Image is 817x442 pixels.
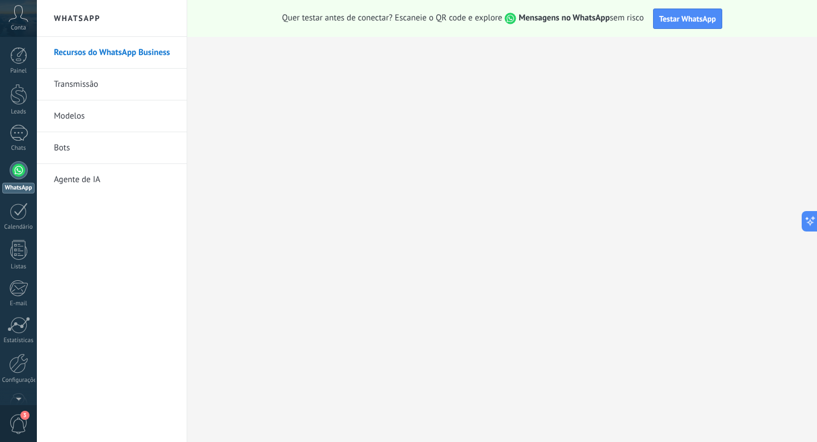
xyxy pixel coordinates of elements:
[20,411,30,420] span: 3
[37,132,187,164] li: Bots
[54,100,175,132] a: Modelos
[54,37,175,69] a: Recursos do WhatsApp Business
[659,14,716,24] span: Testar WhatsApp
[282,12,644,24] span: Quer testar antes de conectar? Escaneie o QR code e explore sem risco
[54,132,175,164] a: Bots
[54,164,175,196] a: Agente de IA
[2,224,35,231] div: Calendário
[37,37,187,69] li: Recursos do WhatsApp Business
[2,108,35,116] div: Leads
[2,68,35,75] div: Painel
[653,9,722,29] button: Testar WhatsApp
[2,300,35,308] div: E-mail
[11,24,26,32] span: Conta
[2,263,35,271] div: Listas
[2,377,35,384] div: Configurações
[37,69,187,100] li: Transmissão
[2,145,35,152] div: Chats
[519,12,610,23] strong: Mensagens no WhatsApp
[2,183,35,193] div: WhatsApp
[54,69,175,100] a: Transmissão
[2,337,35,344] div: Estatísticas
[37,100,187,132] li: Modelos
[37,164,187,195] li: Agente de IA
